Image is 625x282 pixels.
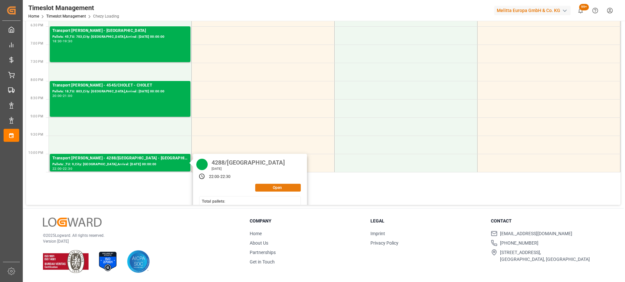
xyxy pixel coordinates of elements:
[202,199,225,204] b: Total pallets
[500,230,572,237] span: [EMAIL_ADDRESS][DOMAIN_NAME]
[52,167,62,170] div: 22:00
[250,231,262,236] a: Home
[494,6,571,15] div: Melitta Europa GmbH & Co. KG
[31,133,43,136] span: 9:30 PM
[62,167,63,170] div: -
[43,233,233,238] p: © 2025 Logward. All rights reserved.
[43,250,89,273] img: ISO 9001 & ISO 14001 Certification
[370,218,483,224] h3: Legal
[63,167,72,170] div: 22:30
[28,3,119,13] div: Timeslot Management
[52,94,62,97] div: 20:00
[579,4,589,10] span: 99+
[209,157,287,167] div: 4288/[GEOGRAPHIC_DATA]
[63,94,72,97] div: 21:00
[250,218,362,224] h3: Company
[494,4,573,17] button: Melitta Europa GmbH & Co. KG
[31,96,43,100] span: 8:30 PM
[52,28,188,34] div: Transport [PERSON_NAME] - [GEOGRAPHIC_DATA]
[250,259,275,264] a: Get in Touch
[250,240,268,246] a: About Us
[250,250,276,255] a: Partnerships
[588,3,603,18] button: Help Center
[220,174,231,180] div: 22:30
[500,240,538,247] span: [PHONE_NUMBER]
[370,231,385,236] a: Imprint
[52,34,188,40] div: Pallets: 45,TU: 703,City: [GEOGRAPHIC_DATA],Arrival: [DATE] 00:00:00
[31,114,43,118] span: 9:00 PM
[28,14,39,19] a: Home
[500,249,590,263] span: [STREET_ADDRESS], [GEOGRAPHIC_DATA], [GEOGRAPHIC_DATA]
[63,40,72,43] div: 19:30
[219,174,220,180] div: -
[52,40,62,43] div: 18:30
[370,240,398,246] a: Privacy Policy
[52,155,188,162] div: Transport [PERSON_NAME] - 4288/[GEOGRAPHIC_DATA] - [GEOGRAPHIC_DATA]
[202,199,271,227] div: : : 9 : 62 : : 894c538bb94e
[209,167,287,171] div: [DATE]
[62,40,63,43] div: -
[31,78,43,82] span: 8:00 PM
[43,238,233,244] p: Version [DATE]
[52,162,188,167] div: Pallets: ,TU: 9,City: [GEOGRAPHIC_DATA],Arrival: [DATE] 00:00:00
[31,42,43,45] span: 7:00 PM
[127,250,150,273] img: AICPA SOC
[31,60,43,63] span: 7:30 PM
[46,14,86,19] a: Timeslot Management
[43,218,102,227] img: Logward Logo
[31,23,43,27] span: 6:30 PM
[255,184,301,192] button: Open
[62,94,63,97] div: -
[573,3,588,18] button: show 100 new notifications
[209,174,219,180] div: 22:00
[52,89,188,94] div: Pallets: 18,TU: 803,City: [GEOGRAPHIC_DATA],Arrival: [DATE] 00:00:00
[491,218,604,224] h3: Contact
[52,82,188,89] div: Transport [PERSON_NAME] - 4545/CHOLET - CHOLET
[28,151,43,154] span: 10:00 PM
[96,250,119,273] img: ISO 27001 Certification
